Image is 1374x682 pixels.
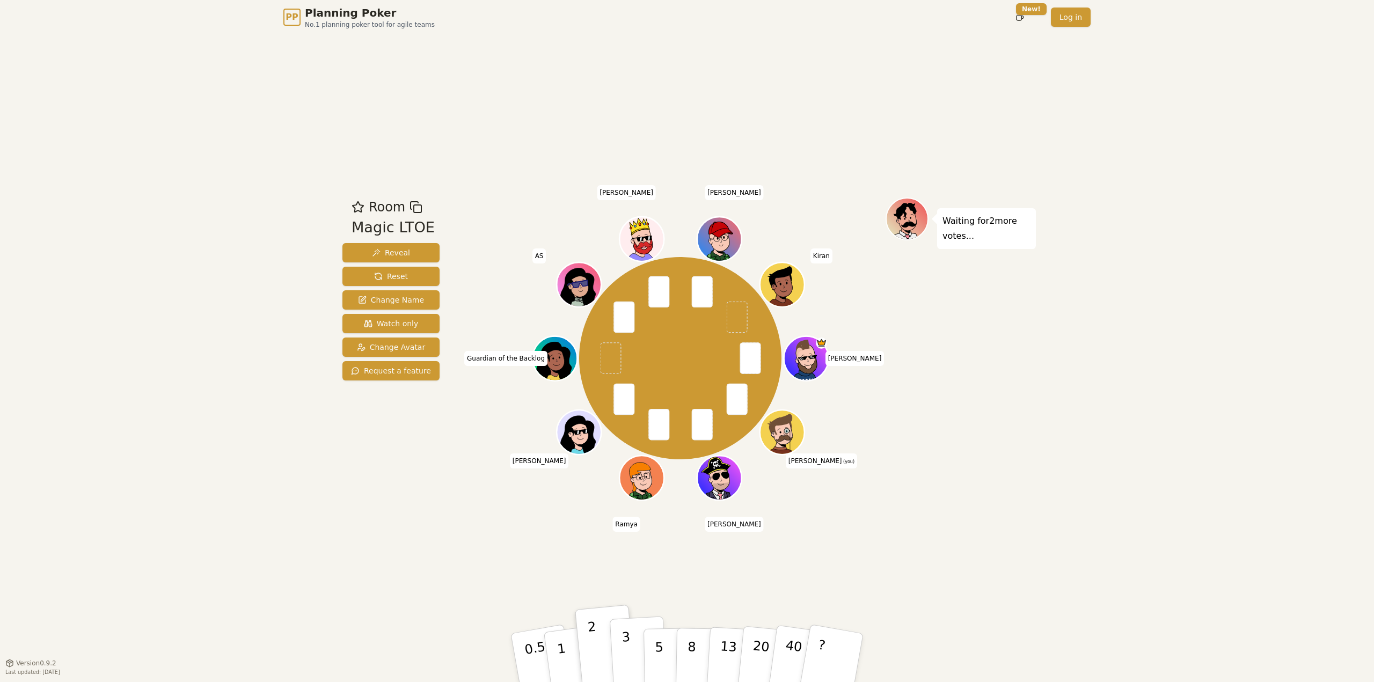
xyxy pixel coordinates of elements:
[305,5,435,20] span: Planning Poker
[16,659,56,668] span: Version 0.9.2
[352,197,364,217] button: Add as favourite
[286,11,298,24] span: PP
[5,669,60,675] span: Last updated: [DATE]
[357,342,426,353] span: Change Avatar
[369,197,405,217] span: Room
[532,248,546,263] span: Click to change your name
[510,453,569,468] span: Click to change your name
[942,214,1030,244] p: Waiting for 2 more votes...
[786,453,857,468] span: Click to change your name
[342,361,440,380] button: Request a feature
[372,247,410,258] span: Reveal
[1051,8,1091,27] a: Log in
[612,517,640,532] span: Click to change your name
[1016,3,1047,15] div: New!
[358,295,424,305] span: Change Name
[283,5,435,29] a: PPPlanning PokerNo.1 planning poker tool for agile teams
[342,314,440,333] button: Watch only
[761,411,803,453] button: Click to change your avatar
[342,243,440,262] button: Reveal
[597,185,656,200] span: Click to change your name
[342,338,440,357] button: Change Avatar
[810,248,832,263] span: Click to change your name
[352,217,435,239] div: Magic LTOE
[705,517,764,532] span: Click to change your name
[374,271,408,282] span: Reset
[342,290,440,310] button: Change Name
[464,351,547,366] span: Click to change your name
[305,20,435,29] span: No.1 planning poker tool for agile teams
[364,318,419,329] span: Watch only
[342,267,440,286] button: Reset
[825,351,885,366] span: Click to change your name
[842,459,855,464] span: (you)
[705,185,764,200] span: Click to change your name
[816,338,827,349] span: Blake is the host
[351,365,431,376] span: Request a feature
[1010,8,1029,27] button: New!
[587,619,601,678] p: 2
[5,659,56,668] button: Version0.9.2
